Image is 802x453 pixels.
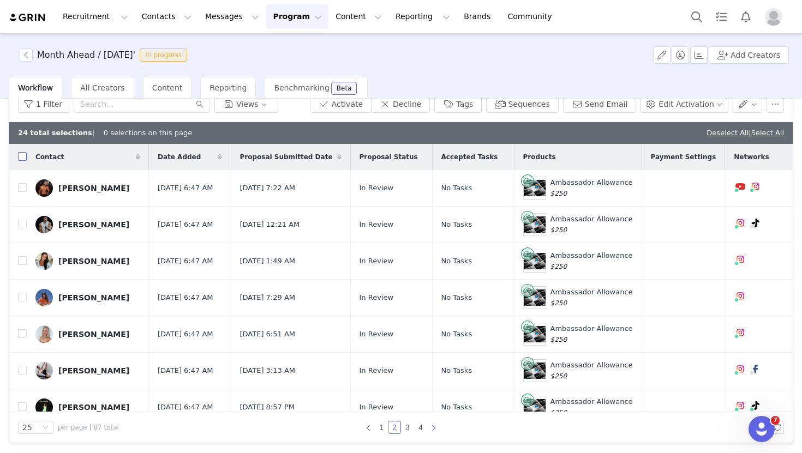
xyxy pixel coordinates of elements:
[140,49,187,62] span: In progress
[158,183,213,194] span: [DATE] 6:47 AM
[35,289,53,306] img: 19de396f-4bb0-4d62-a4df-78cad25ee3c8.jpg
[430,425,437,431] i: icon: right
[58,366,129,375] div: [PERSON_NAME]
[35,252,53,270] img: bc844ca9-4f1d-42a1-8c6e-d3c6f4a1b94a.jpg
[709,4,733,29] a: Tasks
[35,179,140,197] a: [PERSON_NAME]
[240,329,296,340] span: [DATE] 6:51 AM
[550,190,567,197] span: $250
[550,287,633,308] div: Ambassador Allowance
[441,152,498,162] span: Accepted Tasks
[360,183,394,194] span: In Review
[734,152,769,162] span: Networks
[550,409,567,416] span: $250
[441,183,505,194] div: No Tasks
[22,421,32,433] div: 25
[58,293,129,302] div: [PERSON_NAME]
[524,216,546,233] img: Product Image
[199,4,266,29] button: Messages
[550,396,633,418] div: Ambassador Allowance
[158,329,213,340] span: [DATE] 6:47 AM
[414,421,427,434] li: 4
[240,256,296,267] span: [DATE] 1:49 AM
[135,4,198,29] button: Contacts
[266,4,328,29] button: Program
[388,421,401,434] li: 2
[18,129,92,137] b: 24 total selections
[427,421,440,434] li: Next Page
[58,257,129,265] div: [PERSON_NAME]
[35,362,53,379] img: 8660d931-9e15-498a-baeb-3bcc2996ea85--s.jpg
[35,325,53,343] img: 067f78d2-82a5-4920-ad16-edb982bf1cbd--s.jpg
[401,421,414,434] li: 3
[441,329,505,340] div: No Tasks
[486,95,558,113] button: Sequences
[240,402,295,413] span: [DATE] 8:57 PM
[214,95,278,113] button: Views
[371,95,430,113] button: Decline
[550,299,567,307] span: $250
[37,49,135,62] h3: Month Ahead / [DATE]'
[329,4,388,29] button: Content
[360,292,394,303] span: In Review
[18,128,192,138] div: | 0 selections on this page
[550,372,567,380] span: $250
[9,13,47,23] img: grin logo
[360,152,418,162] span: Proposal Status
[641,95,728,113] button: Edit Activation
[240,183,296,194] span: [DATE] 7:22 AM
[58,422,119,432] span: per page | 87 total
[550,250,633,271] div: Ambassador Allowance
[441,365,505,376] div: No Tasks
[523,152,556,162] span: Products
[274,83,329,92] span: Benchmarking
[58,403,129,412] div: [PERSON_NAME]
[524,253,546,269] img: Product Image
[434,95,482,113] button: Tags
[415,421,427,433] a: 4
[375,421,388,434] li: 1
[651,152,716,162] span: Payment Settings
[158,365,213,376] span: [DATE] 6:47 AM
[360,365,394,376] span: In Review
[310,95,372,113] button: Activate
[360,219,394,230] span: In Review
[749,129,784,137] span: |
[337,85,352,92] div: Beta
[58,330,129,339] div: [PERSON_NAME]
[80,83,124,92] span: All Creators
[240,365,296,376] span: [DATE] 3:13 AM
[35,152,64,162] span: Contact
[210,83,247,92] span: Reporting
[35,289,140,306] a: [PERSON_NAME]
[35,325,140,343] a: [PERSON_NAME]
[524,326,546,342] img: Product Image
[707,129,749,137] a: Deselect All
[441,256,505,267] div: No Tasks
[550,226,567,234] span: $250
[765,8,782,26] img: placeholder-profile.jpg
[389,4,457,29] button: Reporting
[56,4,135,29] button: Recruitment
[771,416,780,425] span: 7
[18,83,53,92] span: Workflow
[18,95,69,113] button: 1 Filter
[360,256,394,267] span: In Review
[240,219,300,230] span: [DATE] 12:21 AM
[362,421,375,434] li: Previous Page
[524,180,546,196] img: Product Image
[158,152,201,162] span: Date Added
[35,362,140,379] a: [PERSON_NAME]
[74,95,210,113] input: Search...
[158,292,213,303] span: [DATE] 6:47 AM
[758,8,793,26] button: Profile
[441,292,505,303] div: No Tasks
[58,220,129,229] div: [PERSON_NAME]
[550,214,633,235] div: Ambassador Allowance
[402,421,414,433] a: 3
[550,323,633,345] div: Ambassador Allowance
[501,4,564,29] a: Community
[158,256,213,267] span: [DATE] 6:47 AM
[441,219,505,230] div: No Tasks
